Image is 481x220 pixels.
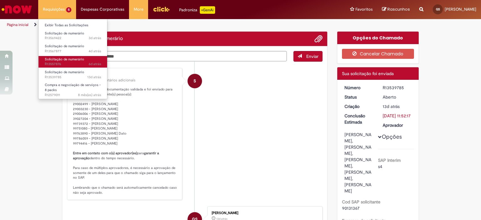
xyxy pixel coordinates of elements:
[45,49,101,54] span: R13567877
[188,74,202,88] div: System
[89,62,101,66] time: 23/09/2025 09:52:29
[45,93,101,98] span: R12579011
[38,19,107,99] ul: Requisições
[436,7,440,11] span: GS
[87,75,101,79] span: 13d atrás
[179,6,215,14] div: Padroniza
[212,211,316,215] div: [PERSON_NAME]
[73,87,177,195] p: Seu chamado teve a documentação validada e foi enviado para aprovação da(s) seguinte(s) pessoa(s)...
[66,7,71,13] span: 5
[1,3,33,16] img: ServiceNow
[383,103,412,110] div: 16/09/2025 13:52:13
[337,32,419,44] div: Opções do Chamado
[355,6,373,13] span: Favoritos
[78,93,101,97] span: 8 mês(es) atrás
[43,6,65,13] span: Requisições
[194,74,196,89] span: S
[383,84,412,91] div: R13539785
[96,78,136,83] small: Comentários adicionais
[89,49,101,54] span: 4d atrás
[342,49,414,59] button: Cancelar Chamado
[383,104,400,109] time: 16/09/2025 13:52:13
[39,22,107,29] a: Exibir Todas as Solicitações
[340,94,378,100] dt: Status
[73,151,160,161] b: garantir a aprovação
[378,157,401,163] b: SAP Interim
[45,36,101,41] span: R13569422
[45,62,101,67] span: R13557876
[89,49,101,54] time: 25/09/2025 16:35:24
[89,62,101,66] span: 6d atrás
[45,57,84,62] span: Solicitação de numerário
[342,199,380,205] b: Cod SAP solicitante
[39,30,107,42] a: Aberto R13569422 : Solicitação de numerário
[200,6,215,14] p: +GenAi
[45,83,101,92] span: Compra e negociação de serviços - 8 packs
[5,19,316,31] ul: Trilhas de página
[383,94,412,100] div: Aberto
[39,43,107,54] a: Aberto R13567877 : Solicitação de numerário
[342,71,394,76] span: Sua solicitação foi enviada
[39,82,107,95] a: Aberto R12579011 : Compra e negociação de serviços - 8 packs
[306,54,318,59] span: Enviar
[45,70,84,74] span: Solicitação de numerário
[344,131,374,194] div: [PERSON_NAME], [PERSON_NAME], [PERSON_NAME], [PERSON_NAME], [PERSON_NAME]
[81,6,124,13] span: Despesas Corporativas
[89,36,101,40] span: 3d atrás
[445,7,476,12] span: [PERSON_NAME]
[134,6,143,13] span: More
[73,73,177,77] div: Sistema
[89,36,101,40] time: 26/09/2025 09:40:04
[342,205,359,211] span: 90131367
[387,6,410,12] span: Rascunhos
[87,75,101,79] time: 16/09/2025 13:52:14
[378,122,416,128] dt: Aprovador
[383,104,400,109] span: 13d atrás
[382,7,410,13] a: Rascunhos
[67,51,287,62] textarea: Digite sua mensagem aqui...
[314,35,323,43] button: Adicionar anexos
[293,51,323,62] button: Enviar
[7,22,28,27] a: Página inicial
[73,151,137,156] b: Entre em contato com o(s) aprovador(es)
[45,31,84,36] span: Solicitação de numerário
[340,103,378,110] dt: Criação
[340,113,378,125] dt: Conclusão Estimada
[153,4,170,14] img: click_logo_yellow_360x200.png
[340,84,378,91] dt: Número
[378,164,382,169] span: s4
[45,75,101,80] span: R13539785
[39,56,107,68] a: Aberto R13557876 : Solicitação de numerário
[383,113,412,119] div: [DATE] 11:52:17
[39,69,107,80] a: Aberto R13539785 : Solicitação de numerário
[78,93,101,97] time: 28/01/2025 06:59:20
[45,44,84,49] span: Solicitação de numerário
